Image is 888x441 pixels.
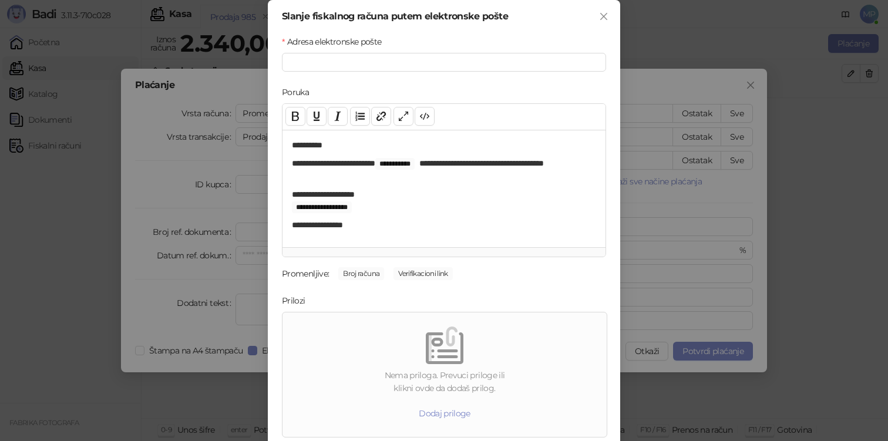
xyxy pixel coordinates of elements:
[371,107,391,126] button: Link
[282,267,329,280] div: Promenljive:
[282,86,317,99] label: Poruka
[307,107,327,126] button: Underline
[350,107,370,126] button: List
[285,107,305,126] button: Bold
[282,294,312,307] label: Prilozi
[282,12,606,21] div: Slanje fiskalnog računa putem elektronske pošte
[415,107,435,126] button: Code view
[287,317,602,432] span: emptyNema priloga. Prevuci priloge iliklikni ovde da dodaš prilog.Dodaj priloge
[282,53,606,72] input: Adresa elektronske pošte
[393,107,413,126] button: Full screen
[328,107,348,126] button: Italic
[594,7,613,26] button: Close
[282,35,389,48] label: Adresa elektronske pošte
[338,267,384,280] span: Broj računa
[409,404,480,423] button: Dodaj priloge
[393,267,452,280] span: Verifikacioni link
[287,369,602,395] div: Nema priloga. Prevuci priloge ili klikni ovde da dodaš prilog.
[599,12,608,21] span: close
[594,12,613,21] span: Zatvori
[426,326,463,364] img: empty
